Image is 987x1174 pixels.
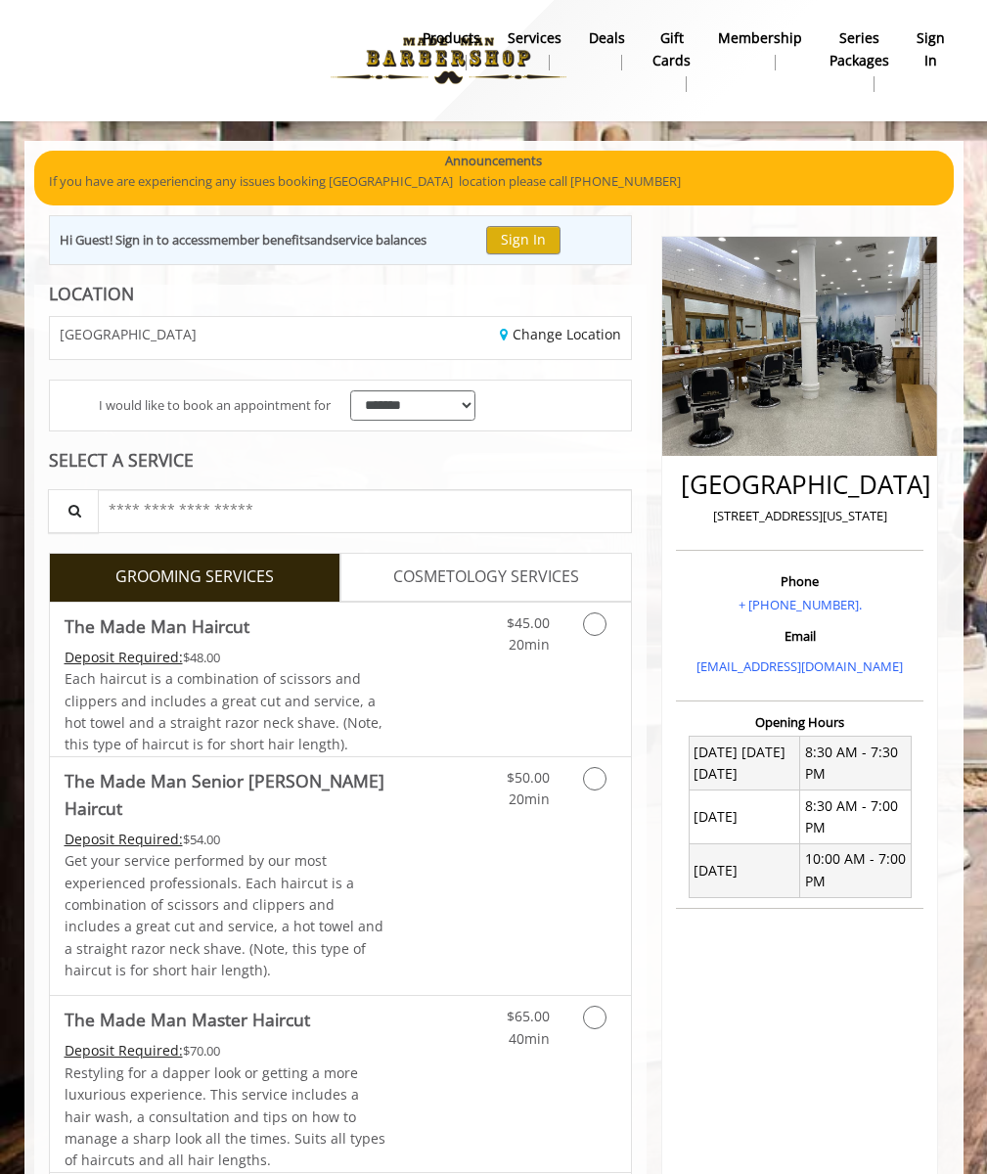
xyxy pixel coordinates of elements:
b: LOCATION [49,282,134,305]
span: 20min [509,635,550,654]
td: [DATE] [689,843,799,897]
b: member benefits [209,231,310,248]
b: service balances [333,231,426,248]
h3: Opening Hours [676,715,923,729]
td: [DATE] [DATE] [DATE] [689,737,799,790]
span: 20min [509,790,550,808]
h3: Email [681,629,919,643]
img: Made Man Barbershop logo [314,7,583,114]
p: [STREET_ADDRESS][US_STATE] [681,506,919,526]
a: + [PHONE_NUMBER]. [739,596,862,613]
h3: Phone [681,574,919,588]
div: Hi Guest! Sign in to access and [60,230,426,250]
b: The Made Man Master Haircut [65,1006,310,1033]
a: Series packagesSeries packages [816,24,903,97]
td: 8:30 AM - 7:30 PM [800,737,911,790]
span: This service needs some Advance to be paid before we block your appointment [65,830,183,848]
td: [DATE] [689,790,799,844]
div: $48.00 [65,647,389,668]
b: Deals [589,27,625,49]
b: gift cards [652,27,691,71]
a: sign insign in [903,24,959,75]
span: $45.00 [507,613,550,632]
a: Gift cardsgift cards [639,24,704,97]
span: 40min [509,1029,550,1048]
span: This service needs some Advance to be paid before we block your appointment [65,648,183,666]
div: SELECT A SERVICE [49,451,633,470]
div: $70.00 [65,1040,389,1061]
b: Announcements [445,151,542,171]
span: This service needs some Advance to be paid before we block your appointment [65,1041,183,1060]
div: $54.00 [65,829,389,850]
a: ServicesServices [494,24,575,75]
a: [EMAIL_ADDRESS][DOMAIN_NAME] [696,657,903,675]
p: If you have are experiencing any issues booking [GEOGRAPHIC_DATA] location please call [PHONE_NUM... [49,171,939,192]
b: Series packages [830,27,889,71]
span: COSMETOLOGY SERVICES [393,564,579,590]
b: Membership [718,27,802,49]
a: Change Location [500,325,621,343]
a: MembershipMembership [704,24,816,75]
span: Each haircut is a combination of scissors and clippers and includes a great cut and service, a ho... [65,669,382,753]
b: products [423,27,480,49]
span: $50.00 [507,768,550,787]
button: Service Search [48,489,99,533]
button: Sign In [486,226,561,254]
b: The Made Man Haircut [65,612,249,640]
h2: [GEOGRAPHIC_DATA] [681,471,919,499]
span: [GEOGRAPHIC_DATA] [60,327,197,341]
span: $65.00 [507,1007,550,1025]
span: Restyling for a dapper look or getting a more luxurious experience. This service includes a hair ... [65,1063,385,1170]
p: Get your service performed by our most experienced professionals. Each haircut is a combination o... [65,850,389,981]
td: 8:30 AM - 7:00 PM [800,790,911,844]
a: Productsproducts [409,24,494,75]
b: The Made Man Senior [PERSON_NAME] Haircut [65,767,389,822]
span: I would like to book an appointment for [99,395,331,416]
span: GROOMING SERVICES [115,564,274,590]
a: DealsDeals [575,24,639,75]
b: Services [508,27,561,49]
td: 10:00 AM - 7:00 PM [800,843,911,897]
b: sign in [917,27,945,71]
